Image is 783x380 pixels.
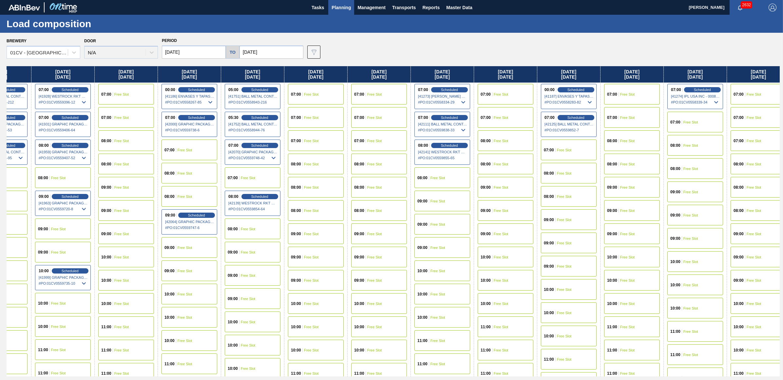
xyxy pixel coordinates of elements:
[7,39,27,43] label: Brewery
[310,48,318,56] img: icon-filter-gray
[162,38,177,43] span: Period
[332,4,351,11] span: Planning
[741,1,752,9] span: 2632
[730,3,751,12] button: Notifications
[9,5,40,10] img: TNhmsLtSVTkK8tSr43FrP2fwEKptu5GPRR3wAAAABJRU5ErkJggg==
[357,4,386,11] span: Management
[7,20,123,28] h1: Load composition
[10,50,68,55] div: 01CV - [GEOGRAPHIC_DATA] Brewery
[307,46,320,59] button: icon-filter-gray
[162,46,226,59] input: mm/dd/yyyy
[84,39,96,43] label: Door
[446,4,472,11] span: Master Data
[392,4,416,11] span: Transports
[422,4,440,11] span: Reports
[311,4,325,11] span: Tasks
[230,50,236,55] h5: to
[769,4,776,11] img: Logout
[239,46,303,59] input: mm/dd/yyyy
